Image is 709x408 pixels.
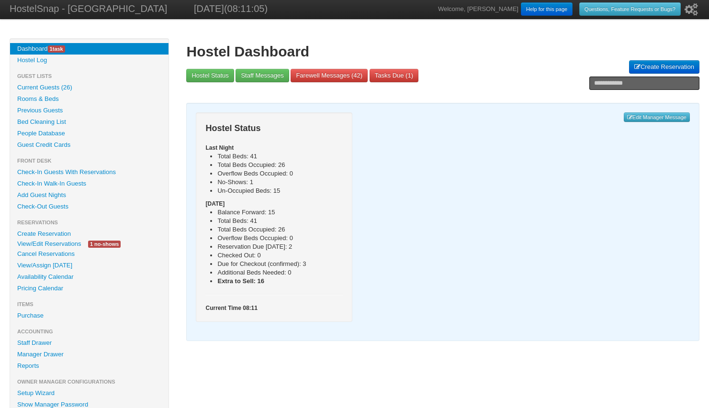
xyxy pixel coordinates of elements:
[10,310,169,321] a: Purchase
[579,2,681,16] a: Questions, Feature Requests or Bugs?
[217,225,342,234] li: Total Beds Occupied: 26
[629,60,699,74] a: Create Reservation
[217,243,342,251] li: Reservation Due [DATE]: 2
[217,234,342,243] li: Overflow Beds Occupied: 0
[10,155,169,166] li: Front Desk
[407,72,411,79] span: 1
[88,241,121,248] span: 1 no-shows
[10,260,169,271] a: View/Assign [DATE]
[370,69,418,82] a: Tasks Due (1)
[10,217,169,228] li: Reservations
[217,152,342,161] li: Total Beds: 41
[50,46,53,52] span: 1
[205,199,342,208] h5: [DATE]
[10,337,169,349] a: Staff Drawer
[10,201,169,212] a: Check-Out Guests
[10,228,169,240] a: Create Reservation
[353,72,360,79] span: 42
[81,239,128,249] a: 1 no-shows
[10,376,169,387] li: Owner Manager Configurations
[10,105,169,116] a: Previous Guests
[10,326,169,337] li: Accounting
[624,112,690,122] a: Edit Manager Message
[205,304,342,312] h5: Current Time 08:11
[10,189,169,201] a: Add Guest Nights
[10,239,88,249] a: View/Edit Reservations
[217,161,342,169] li: Total Beds Occupied: 26
[48,45,65,53] span: task
[10,128,169,139] a: People Database
[217,251,342,260] li: Checked Out: 0
[291,69,368,82] a: Farewell Messages (42)
[217,217,342,225] li: Total Beds: 41
[10,178,169,189] a: Check-In Walk-In Guests
[10,43,169,55] a: Dashboard1task
[186,69,234,82] a: Hostel Status
[10,271,169,283] a: Availability Calendar
[10,248,169,260] a: Cancel Reservations
[10,166,169,178] a: Check-In Guests With Reservations
[10,116,169,128] a: Bed Cleaning List
[205,143,342,152] h5: Last Night
[217,268,342,277] li: Additional Beds Needed: 0
[224,3,268,14] span: (08:11:05)
[217,169,342,178] li: Overflow Beds Occupied: 0
[236,69,289,82] a: Staff Messages
[10,360,169,372] a: Reports
[10,93,169,105] a: Rooms & Beds
[217,260,342,268] li: Due for Checkout (confirmed): 3
[205,122,342,135] h3: Hostel Status
[217,208,342,217] li: Balance Forward: 15
[10,349,169,360] a: Manager Drawer
[10,82,169,93] a: Current Guests (26)
[10,70,169,82] li: Guest Lists
[521,2,573,16] a: Help for this page
[10,387,169,399] a: Setup Wizard
[10,139,169,151] a: Guest Credit Cards
[217,277,264,285] b: Extra to Sell: 16
[10,55,169,66] a: Hostel Log
[685,3,698,16] i: Setup Wizard
[217,187,342,195] li: Un-Occupied Beds: 15
[10,298,169,310] li: Items
[186,43,699,60] h1: Hostel Dashboard
[217,178,342,187] li: No-Shows: 1
[10,283,169,294] a: Pricing Calendar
